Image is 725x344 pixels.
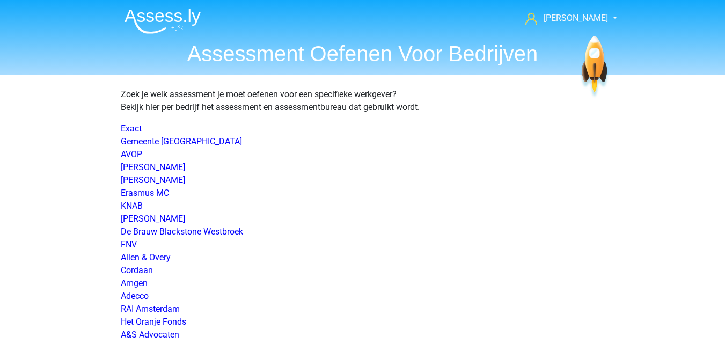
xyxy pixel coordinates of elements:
a: Exact [121,123,142,134]
a: A&S Advocaten [121,330,179,340]
img: Assessly [125,9,201,34]
a: FNV [121,239,137,250]
a: AVOP [121,149,142,159]
a: [PERSON_NAME] [121,175,185,185]
p: Zoek je welk assessment je moet oefenen voor een specifieke werkgever? Bekijk hier per bedrijf he... [121,88,605,114]
a: Erasmus MC [121,188,169,198]
a: RAI Amsterdam [121,304,180,314]
h1: Assessment Oefenen Voor Bedrijven [116,41,610,67]
a: Allen & Overy [121,252,171,262]
a: [PERSON_NAME] [521,12,609,25]
span: [PERSON_NAME] [544,13,608,23]
a: KNAB [121,201,143,211]
img: spaceship.7d73109d6933.svg [580,36,609,99]
a: [PERSON_NAME] [121,214,185,224]
a: Amgen [121,278,148,288]
a: Cordaan [121,265,153,275]
a: [PERSON_NAME] [121,162,185,172]
a: Gemeente [GEOGRAPHIC_DATA] [121,136,242,147]
a: Adecco [121,291,149,301]
a: Het Oranje Fonds [121,317,186,327]
a: De Brauw Blackstone Westbroek [121,226,243,237]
